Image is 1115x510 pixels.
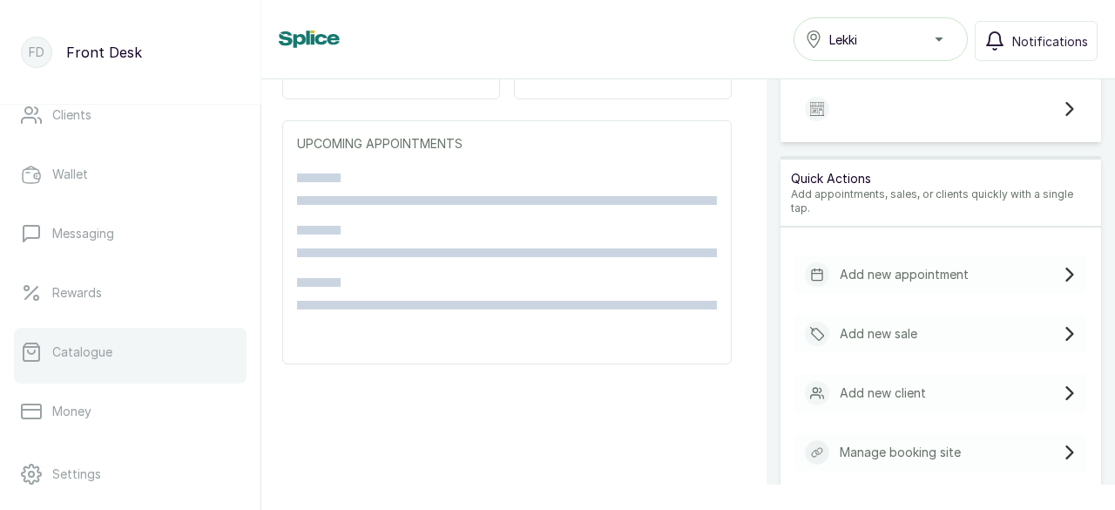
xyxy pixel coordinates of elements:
a: Rewards [14,269,247,317]
span: Notifications [1012,32,1088,51]
p: UPCOMING APPOINTMENTS [297,135,717,153]
p: FD [29,44,44,61]
a: Catalogue [14,328,247,377]
p: Add new appointment [840,266,969,283]
p: Wallet [52,166,88,183]
p: Clients [52,106,91,124]
p: Front Desk [66,42,142,63]
p: Settings [52,466,101,483]
a: Clients [14,91,247,139]
p: Add new client [840,384,926,402]
a: Money [14,387,247,436]
button: Lekki [794,17,968,61]
p: Manage booking site [840,444,961,461]
p: Quick Actions [791,170,1091,187]
a: Messaging [14,209,247,258]
span: Lekki [829,31,857,49]
a: Settings [14,450,247,499]
p: Money [52,403,91,420]
p: Add new sale [840,325,917,343]
p: Add appointments, sales, or clients quickly with a single tap. [791,187,1091,215]
p: Messaging [52,225,114,242]
p: Catalogue [52,343,112,361]
button: Notifications [975,21,1098,61]
p: Rewards [52,284,102,302]
a: Wallet [14,150,247,199]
